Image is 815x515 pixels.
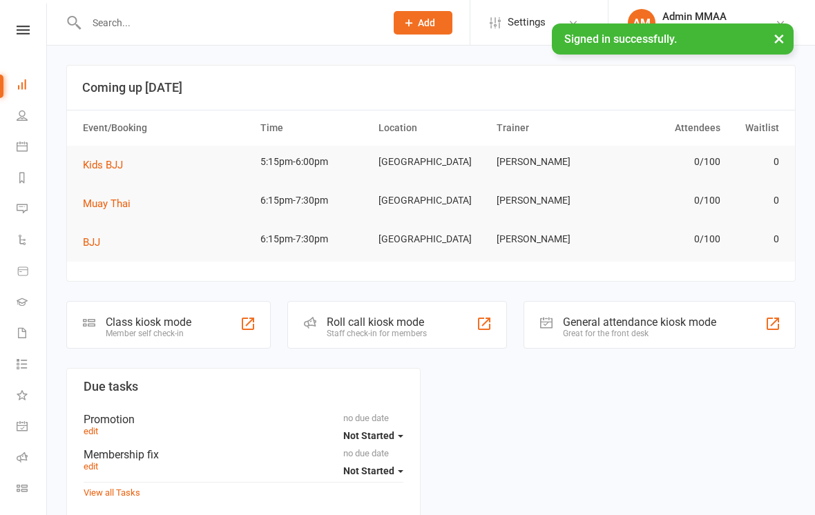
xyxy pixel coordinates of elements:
[608,223,727,255] td: 0/100
[508,7,546,38] span: Settings
[662,23,756,35] div: [GEOGRAPHIC_DATA]
[84,426,98,436] a: edit
[767,23,792,53] button: ×
[490,184,608,217] td: [PERSON_NAME]
[17,101,48,133] a: People
[83,195,140,212] button: Muay Thai
[608,110,727,146] th: Attendees
[82,81,780,95] h3: Coming up [DATE]
[83,157,133,173] button: Kids BJJ
[563,329,716,338] div: Great for the front desk
[17,164,48,195] a: Reports
[418,17,435,28] span: Add
[343,423,403,448] button: Not Started
[254,110,372,146] th: Time
[17,257,48,288] a: Product Sales
[490,146,608,178] td: [PERSON_NAME]
[254,146,372,178] td: 5:15pm-6:00pm
[17,133,48,164] a: Calendar
[77,110,254,146] th: Event/Booking
[372,223,490,255] td: [GEOGRAPHIC_DATA]
[17,412,48,443] a: General attendance kiosk mode
[106,329,191,338] div: Member self check-in
[564,32,677,46] span: Signed in successfully.
[490,223,608,255] td: [PERSON_NAME]
[84,487,140,498] a: View all Tasks
[343,430,394,441] span: Not Started
[727,184,786,217] td: 0
[327,329,427,338] div: Staff check-in for members
[84,380,403,393] h3: Due tasks
[83,234,110,251] button: BJJ
[84,413,403,426] div: Promotion
[372,184,490,217] td: [GEOGRAPHIC_DATA]
[106,315,191,329] div: Class kiosk mode
[490,110,608,146] th: Trainer
[608,184,727,217] td: 0/100
[17,70,48,101] a: Dashboard
[17,474,48,505] a: Class kiosk mode
[727,110,786,146] th: Waitlist
[83,197,131,210] span: Muay Thai
[83,159,123,171] span: Kids BJJ
[84,448,403,461] div: Membership fix
[17,381,48,412] a: What's New
[343,465,394,476] span: Not Started
[372,146,490,178] td: [GEOGRAPHIC_DATA]
[727,146,786,178] td: 0
[343,458,403,483] button: Not Started
[254,184,372,217] td: 6:15pm-7:30pm
[327,315,427,329] div: Roll call kiosk mode
[84,461,98,472] a: edit
[372,110,490,146] th: Location
[563,315,716,329] div: General attendance kiosk mode
[608,146,727,178] td: 0/100
[727,223,786,255] td: 0
[628,9,655,37] div: AM
[83,236,100,249] span: BJJ
[254,223,372,255] td: 6:15pm-7:30pm
[394,11,452,35] button: Add
[17,443,48,474] a: Roll call kiosk mode
[82,13,376,32] input: Search...
[662,10,756,23] div: Admin MMAA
